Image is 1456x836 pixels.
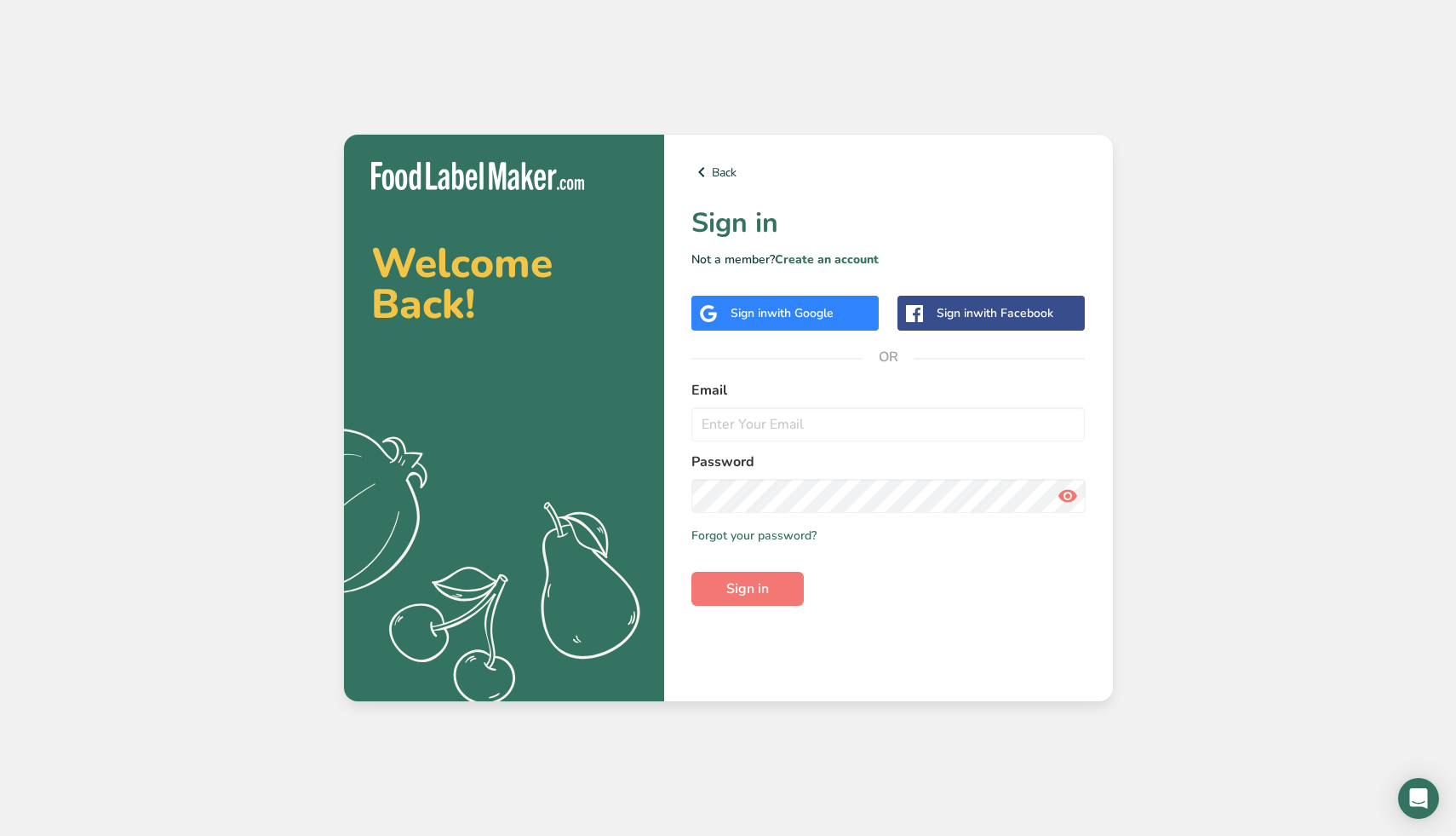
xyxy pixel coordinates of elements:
p: Not a member? [691,251,1086,268]
h1: Sign in [691,203,1086,244]
span: with Facebook [973,305,1053,321]
span: OR [863,332,914,383]
a: Forgot your password? [691,527,817,545]
img: Food Label Maker [371,162,584,190]
div: Sign in [937,304,1053,322]
div: Open Intercom Messenger [1398,778,1439,819]
div: Sign in [731,304,834,322]
a: Create an account [775,251,879,268]
button: Sign in [691,572,804,606]
label: Email [691,380,1086,401]
span: Sign in [726,579,769,599]
label: Password [691,452,1086,472]
h2: Welcome Back! [371,243,637,325]
a: Back [691,162,1086,182]
input: Enter Your Email [691,407,1086,441]
span: with Google [767,305,834,321]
